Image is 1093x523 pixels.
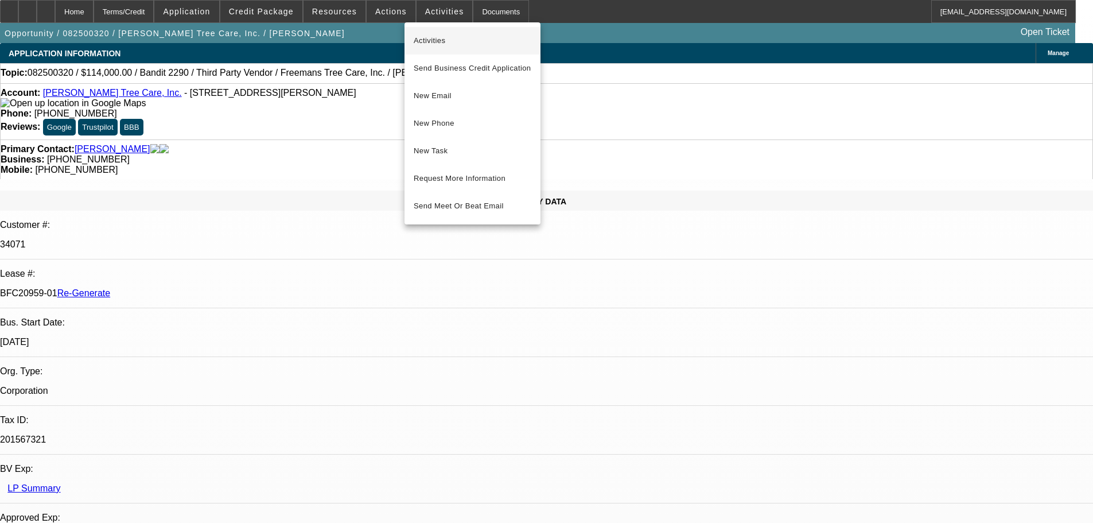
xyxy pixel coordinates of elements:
span: Request More Information [414,172,531,185]
span: New Phone [414,117,531,130]
span: New Task [414,144,531,158]
span: Activities [414,34,531,48]
span: New Email [414,89,531,103]
span: Send Meet Or Beat Email [414,199,531,213]
span: Send Business Credit Application [414,61,531,75]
